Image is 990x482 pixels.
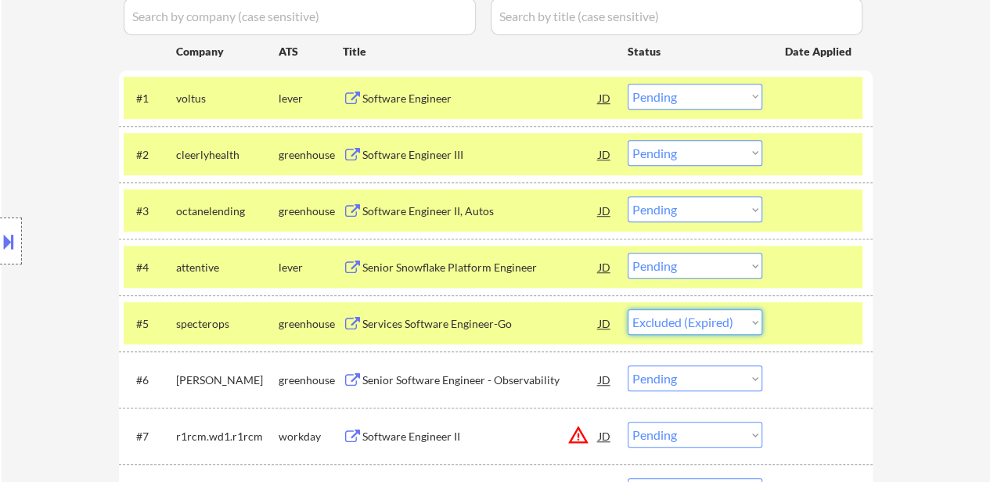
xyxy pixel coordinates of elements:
div: #7 [136,429,164,444]
div: #1 [136,91,164,106]
div: greenhouse [279,147,343,163]
div: Title [343,44,613,59]
div: Software Engineer II [362,429,599,444]
div: JD [597,196,613,225]
button: warning_amber [567,424,589,446]
div: JD [597,253,613,281]
div: voltus [176,91,279,106]
div: greenhouse [279,203,343,219]
div: ATS [279,44,343,59]
div: lever [279,91,343,106]
div: greenhouse [279,316,343,332]
div: JD [597,365,613,394]
div: Date Applied [785,44,854,59]
div: Software Engineer III [362,147,599,163]
div: JD [597,140,613,168]
div: JD [597,422,613,450]
div: Senior Software Engineer - Observability [362,372,599,388]
div: JD [597,84,613,112]
div: r1rcm.wd1.r1rcm [176,429,279,444]
div: workday [279,429,343,444]
div: JD [597,309,613,337]
div: Software Engineer II, Autos [362,203,599,219]
div: Status [628,37,762,65]
div: greenhouse [279,372,343,388]
div: Senior Snowflake Platform Engineer [362,260,599,275]
div: lever [279,260,343,275]
div: Company [176,44,279,59]
div: Services Software Engineer-Go [362,316,599,332]
div: Software Engineer [362,91,599,106]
